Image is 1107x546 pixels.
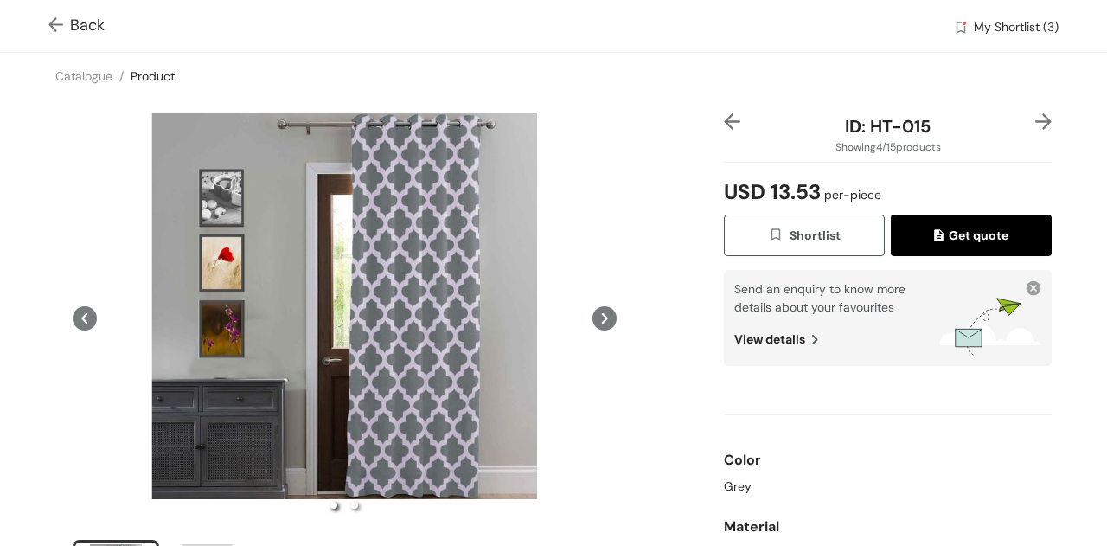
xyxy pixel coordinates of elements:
span: ID: HT-015 [845,115,931,138]
button: quoteGet quote [891,215,1052,256]
div: Color [724,443,1052,478]
span: / [119,68,124,84]
span: Back [48,14,105,37]
img: close [1026,280,1041,296]
img: view [805,331,817,349]
span: My Shortlist (3) [974,18,1059,39]
div: Grey [724,478,1052,496]
span: Send an enquiry to know more details about your favourites [734,281,905,315]
img: quote [934,229,949,245]
img: wishlist [953,20,969,38]
img: Go back [48,17,70,35]
img: right [1035,113,1052,130]
div: View details [734,317,938,349]
a: Product [131,68,175,84]
li: slide item 2 [351,502,358,509]
button: wishlistShortlist [724,215,885,256]
span: Get quote [934,226,1008,245]
li: slide item 1 [330,502,337,509]
div: Material [724,510,1052,544]
img: wishlists [939,296,1041,356]
span: per-piece [821,187,881,202]
img: wishlist [768,227,789,246]
span: Showing 4 / 15 products [835,139,941,155]
span: Shortlist [768,226,840,246]
span: USD 13.53 [724,170,881,215]
a: Catalogue [55,68,112,84]
img: left [724,113,740,130]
